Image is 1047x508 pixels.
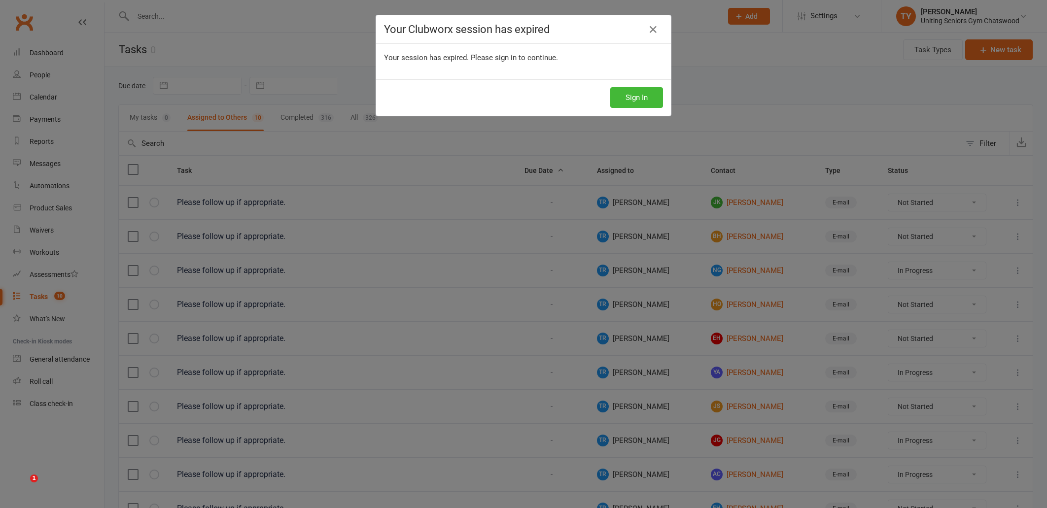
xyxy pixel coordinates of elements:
button: Sign In [610,87,663,108]
a: Close [645,22,661,37]
span: 1 [30,474,38,482]
span: Your session has expired. Please sign in to continue. [384,53,558,62]
h4: Your Clubworx session has expired [384,23,663,35]
iframe: Intercom live chat [10,474,34,498]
